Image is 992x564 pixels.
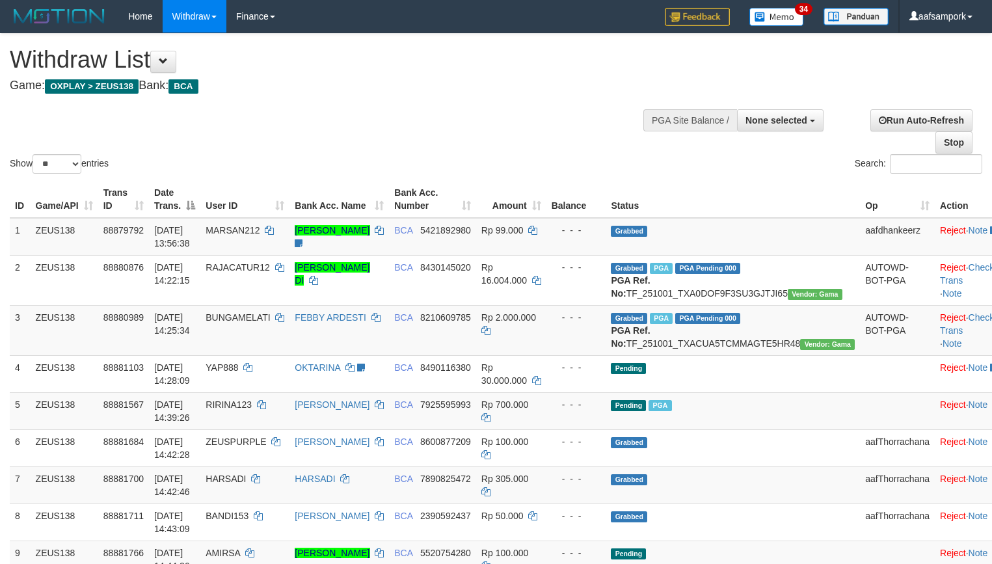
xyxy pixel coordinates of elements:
span: 88880989 [103,312,144,323]
span: Marked by aafnoeunsreypich [650,263,673,274]
h4: Game: Bank: [10,79,649,92]
a: Reject [940,262,966,273]
a: Reject [940,548,966,558]
b: PGA Ref. No: [611,275,650,299]
span: Rp 2.000.000 [481,312,536,323]
span: [DATE] 14:39:26 [154,399,190,423]
span: Rp 16.004.000 [481,262,527,286]
td: aafThorrachana [860,466,935,504]
a: Note [943,288,962,299]
span: MARSAN212 [206,225,260,235]
td: TF_251001_TXA0DOF9F3SU3GJTJI65 [606,255,860,305]
a: Reject [940,436,966,447]
th: Balance [546,181,606,218]
span: Copy 7890825472 to clipboard [420,474,471,484]
div: - - - [552,261,601,274]
a: Run Auto-Refresh [870,109,972,131]
span: Rp 50.000 [481,511,524,521]
span: None selected [745,115,807,126]
span: Pending [611,400,646,411]
a: OKTARINA [295,362,340,373]
div: - - - [552,398,601,411]
span: 34 [795,3,812,15]
span: 88880876 [103,262,144,273]
div: - - - [552,472,601,485]
th: Game/API: activate to sort column ascending [31,181,98,218]
span: BCA [394,262,412,273]
td: AUTOWD-BOT-PGA [860,255,935,305]
td: 7 [10,466,31,504]
a: Note [969,548,988,558]
label: Search: [855,154,982,174]
select: Showentries [33,154,81,174]
a: Stop [935,131,972,154]
td: aafdhankeerz [860,218,935,256]
th: Bank Acc. Number: activate to sort column ascending [389,181,476,218]
td: 4 [10,355,31,392]
span: BANDI153 [206,511,248,521]
span: 88881567 [103,399,144,410]
b: PGA Ref. No: [611,325,650,349]
span: BCA [394,511,412,521]
span: Rp 100.000 [481,436,528,447]
td: ZEUS138 [31,255,98,305]
a: [PERSON_NAME] [295,399,369,410]
a: Note [969,474,988,484]
th: Status [606,181,860,218]
img: panduan.png [824,8,889,25]
div: - - - [552,224,601,237]
input: Search: [890,154,982,174]
span: Copy 5520754280 to clipboard [420,548,471,558]
a: [PERSON_NAME] DI [295,262,369,286]
td: 3 [10,305,31,355]
a: Note [943,338,962,349]
td: 1 [10,218,31,256]
span: Copy 7925595993 to clipboard [420,399,471,410]
span: 88881766 [103,548,144,558]
a: FEBBY ARDESTI [295,312,366,323]
span: RIRINA123 [206,399,252,410]
td: 6 [10,429,31,466]
th: ID [10,181,31,218]
span: [DATE] 14:25:34 [154,312,190,336]
span: PGA Pending [675,263,740,274]
td: ZEUS138 [31,429,98,466]
span: [DATE] 14:28:09 [154,362,190,386]
a: Note [969,436,988,447]
td: 2 [10,255,31,305]
span: [DATE] 13:56:38 [154,225,190,248]
span: Copy 8490116380 to clipboard [420,362,471,373]
span: 88881103 [103,362,144,373]
span: 88881684 [103,436,144,447]
a: Note [969,225,988,235]
span: Grabbed [611,437,647,448]
td: ZEUS138 [31,392,98,429]
td: 5 [10,392,31,429]
span: Rp 100.000 [481,548,528,558]
td: 8 [10,504,31,541]
th: Amount: activate to sort column ascending [476,181,546,218]
span: Copy 8600877209 to clipboard [420,436,471,447]
span: 88881711 [103,511,144,521]
button: None selected [737,109,824,131]
a: Reject [940,225,966,235]
div: - - - [552,509,601,522]
span: Pending [611,548,646,559]
a: Reject [940,362,966,373]
span: BCA [394,436,412,447]
a: Note [969,399,988,410]
span: BCA [394,312,412,323]
th: Date Trans.: activate to sort column descending [149,181,200,218]
span: Copy 2390592437 to clipboard [420,511,471,521]
a: [PERSON_NAME] [295,436,369,447]
span: Grabbed [611,474,647,485]
span: Grabbed [611,313,647,324]
span: PGA Pending [675,313,740,324]
a: HARSADI [295,474,335,484]
span: Grabbed [611,263,647,274]
div: - - - [552,361,601,374]
a: Reject [940,312,966,323]
span: HARSADI [206,474,246,484]
span: Rp 99.000 [481,225,524,235]
a: [PERSON_NAME] [295,225,369,235]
